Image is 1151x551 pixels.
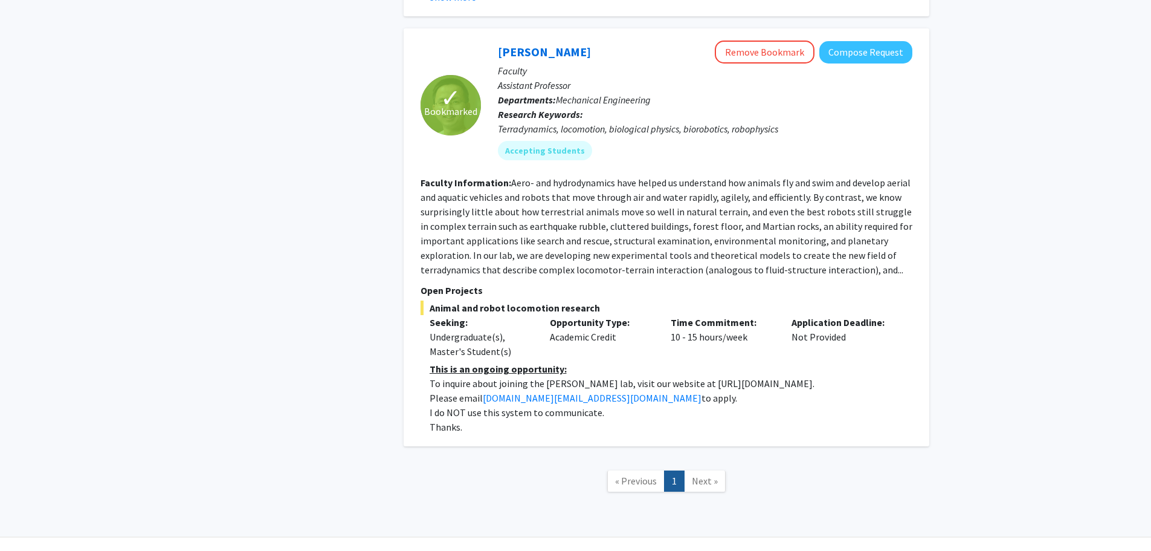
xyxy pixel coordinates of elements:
[430,315,532,330] p: Seeking:
[421,177,912,276] fg-read-more: Aero- and hydrodynamics have helped us understand how animals fly and swim and develop aerial and...
[430,363,567,375] u: This is an ongoing opportunity:
[404,458,929,507] nav: Page navigation
[782,315,903,359] div: Not Provided
[421,177,511,189] b: Faculty Information:
[664,471,685,492] a: 1
[715,41,814,64] button: Remove Bookmark
[662,315,782,359] div: 10 - 15 hours/week
[421,301,912,315] span: Animal and robot locomotion research
[819,41,912,64] button: Compose Request to Chen Li
[424,104,477,119] span: Bookmarked
[421,283,912,298] p: Open Projects
[430,420,912,434] p: Thanks.
[440,92,461,104] span: ✓
[671,315,773,330] p: Time Commitment:
[498,122,912,136] div: Terradynamics, locomotion, biological physics, biorobotics, robophysics
[498,64,912,78] p: Faculty
[615,475,657,487] span: « Previous
[498,108,583,120] b: Research Keywords:
[9,497,51,542] iframe: Chat
[541,315,662,359] div: Academic Credit
[607,471,665,492] a: Previous Page
[430,391,912,405] p: Please email to apply.
[498,78,912,93] p: Assistant Professor
[430,405,912,420] p: I do NOT use this system to communicate.
[792,315,894,330] p: Application Deadline:
[430,330,532,359] div: Undergraduate(s), Master's Student(s)
[550,315,653,330] p: Opportunity Type:
[556,94,651,106] span: Mechanical Engineering
[430,376,912,391] p: To inquire about joining the [PERSON_NAME] lab, visit our website at [URL][DOMAIN_NAME].
[498,94,556,106] b: Departments:
[498,44,591,59] a: [PERSON_NAME]
[483,392,701,404] a: [DOMAIN_NAME][EMAIL_ADDRESS][DOMAIN_NAME]
[684,471,726,492] a: Next Page
[692,475,718,487] span: Next »
[498,141,592,160] mat-chip: Accepting Students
